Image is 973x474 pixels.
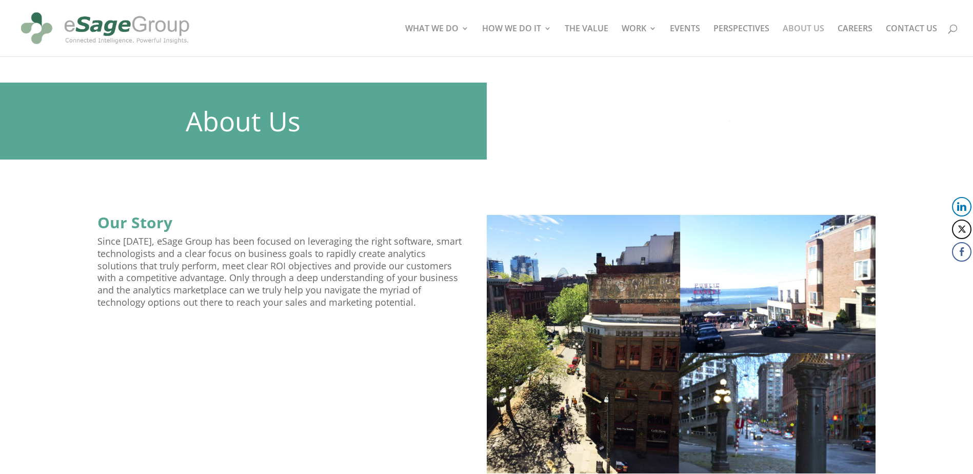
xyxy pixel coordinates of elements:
img: eSage Group [17,4,193,52]
button: Twitter Share [952,220,971,239]
button: LinkedIn Share [952,197,971,216]
a: ABOUT US [783,25,824,56]
a: WORK [622,25,657,56]
a: PERSPECTIVES [713,25,769,56]
a: CAREERS [838,25,872,56]
p: Since [DATE], eSage Group has been focused on leveraging the right software, smart technologists ... [97,235,464,318]
strong: Our Story [97,212,172,233]
a: EVENTS [670,25,700,56]
a: CONTACT US [886,25,937,56]
a: HOW WE DO IT [482,25,551,56]
a: THE VALUE [565,25,608,56]
button: Facebook Share [952,242,971,262]
a: WHAT WE DO [405,25,469,56]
